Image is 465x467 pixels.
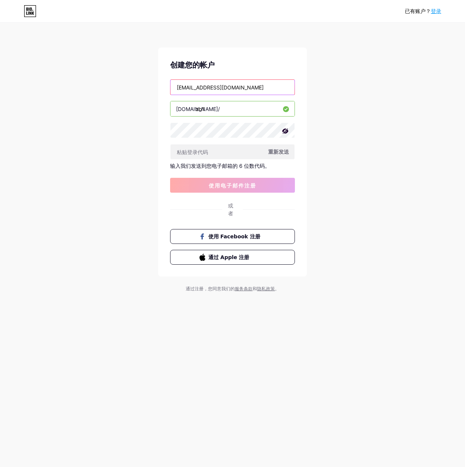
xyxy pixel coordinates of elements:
button: 使用 Facebook 注册 [170,229,295,244]
font: 或者 [228,202,233,216]
font: 创建您的帐户 [170,61,215,69]
input: 用户名 [170,101,295,116]
a: 服务条款 [235,286,253,291]
font: 使用电子邮件注册 [209,182,256,189]
font: 使用 Facebook 注册 [208,233,260,239]
font: 和 [253,286,257,291]
input: 电子邮件 [170,80,295,95]
font: 已有账户？ [405,8,431,14]
font: 。 [275,286,279,291]
font: 重新发送 [268,148,289,155]
input: 粘贴登录代码 [170,144,295,159]
font: 通过 Apple 注册 [208,254,250,260]
font: 输入我们发送到您电子邮箱的 6 位数代码。 [170,163,270,169]
font: 通过注册，您同意我们的 [186,286,235,291]
a: 登录 [431,8,441,14]
button: 使用电子邮件注册 [170,178,295,193]
a: 隐私政策 [257,286,275,291]
font: [DOMAIN_NAME]/ [176,106,220,112]
button: 通过 Apple 注册 [170,250,295,265]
